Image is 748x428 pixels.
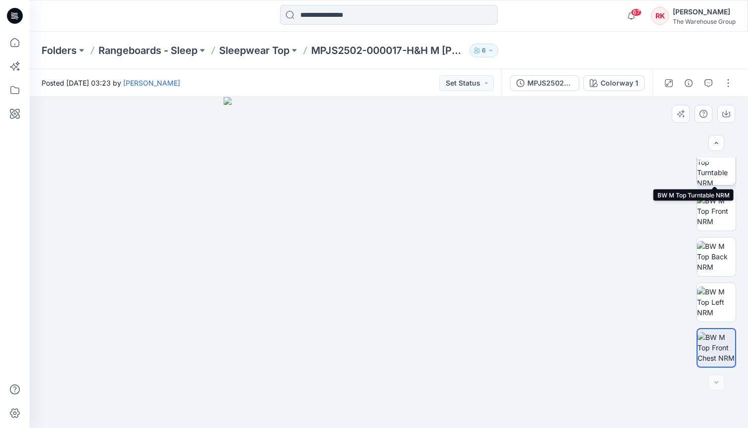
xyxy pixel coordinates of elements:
[698,332,735,363] img: BW M Top Front Chest NRM
[697,146,736,185] img: BW M Top Turntable NRM
[482,45,486,56] p: 6
[123,79,180,87] a: [PERSON_NAME]
[697,241,736,272] img: BW M Top Back NRM
[224,97,555,428] img: eyJhbGciOiJIUzI1NiIsImtpZCI6IjAiLCJzbHQiOiJzZXMiLCJ0eXAiOiJKV1QifQ.eyJkYXRhIjp7InR5cGUiOiJzdG9yYW...
[697,286,736,318] img: BW M Top Left NRM
[219,44,289,57] a: Sleepwear Top
[42,78,180,88] span: Posted [DATE] 03:23 by
[681,75,697,91] button: Details
[631,8,642,16] span: 67
[510,75,579,91] button: MPJS2502-000017-H&H M [PERSON_NAME]
[527,78,573,89] div: MPJS2502-000017-H&H M [PERSON_NAME]
[42,44,77,57] a: Folders
[583,75,645,91] button: Colorway 1
[469,44,498,57] button: 6
[697,195,736,227] img: BW M Top Front NRM
[673,6,736,18] div: [PERSON_NAME]
[601,78,638,89] div: Colorway 1
[673,18,736,25] div: The Warehouse Group
[311,44,466,57] p: MPJS2502-000017-H&H M [PERSON_NAME]
[651,7,669,25] div: RK
[98,44,197,57] a: Rangeboards - Sleep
